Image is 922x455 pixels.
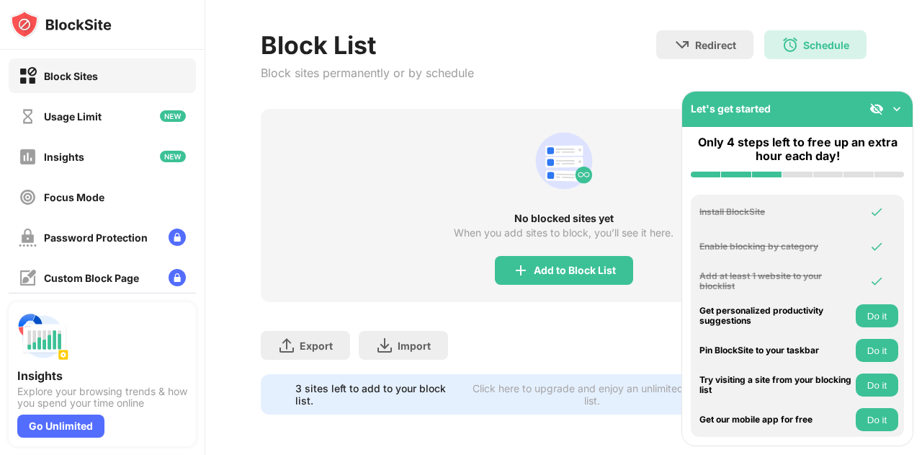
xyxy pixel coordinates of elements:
[261,30,474,60] div: Block List
[890,102,904,116] img: omni-setup-toggle.svg
[869,239,884,254] img: omni-check.svg
[691,102,771,115] div: Let's get started
[17,386,187,409] div: Explore your browsing trends & how you spend your time online
[856,408,898,431] button: Do it
[699,306,852,327] div: Get personalized productivity suggestions
[454,227,673,239] div: When you add sites to block, you’ll see it here.
[856,304,898,327] button: Do it
[295,382,460,407] div: 3 sites left to add to your block list.
[869,274,884,288] img: omni-check.svg
[17,311,69,363] img: push-insights.svg
[699,345,852,355] div: Pin BlockSite to your taskbar
[44,272,139,284] div: Custom Block Page
[44,191,104,203] div: Focus Mode
[699,415,852,425] div: Get our mobile app for free
[856,374,898,397] button: Do it
[398,340,431,352] div: Import
[261,213,867,224] div: No blocked sites yet
[44,110,102,123] div: Usage Limit
[699,271,852,292] div: Add at least 1 website to your blocklist
[803,39,849,51] div: Schedule
[160,151,186,162] img: new-icon.svg
[856,339,898,362] button: Do it
[261,66,474,80] div: Block sites permanently or by schedule
[19,148,37,166] img: insights-off.svg
[529,126,599,195] div: animation
[534,265,616,276] div: Add to Block List
[44,151,84,163] div: Insights
[169,269,186,286] img: lock-menu.svg
[17,368,187,383] div: Insights
[699,242,852,252] div: Enable blocking by category
[691,136,904,163] div: Only 4 steps left to free up an extra hour each day!
[44,231,148,244] div: Password Protection
[699,375,852,396] div: Try visiting a site from your blocking list
[695,39,736,51] div: Redirect
[44,70,98,82] div: Block Sites
[17,415,104,438] div: Go Unlimited
[468,382,716,407] div: Click here to upgrade and enjoy an unlimited block list.
[169,229,186,246] img: lock-menu.svg
[300,340,333,352] div: Export
[19,188,37,206] img: focus-off.svg
[869,205,884,219] img: omni-check.svg
[160,110,186,122] img: new-icon.svg
[10,10,112,39] img: logo-blocksite.svg
[699,207,852,217] div: Install BlockSite
[869,102,884,116] img: eye-not-visible.svg
[19,67,37,85] img: block-on.svg
[19,229,37,247] img: password-protection-off.svg
[19,107,37,125] img: time-usage-off.svg
[19,269,37,287] img: customize-block-page-off.svg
